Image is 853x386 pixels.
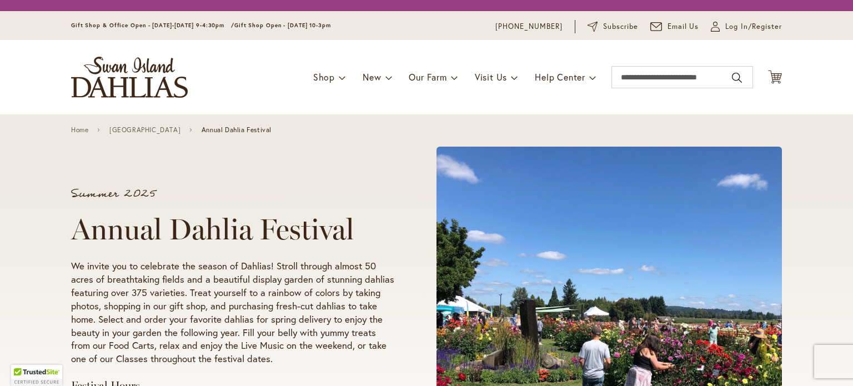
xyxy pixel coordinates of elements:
span: Log In/Register [725,21,782,32]
span: Shop [313,71,335,83]
a: [GEOGRAPHIC_DATA] [109,126,180,134]
button: Search [732,69,742,87]
span: New [363,71,381,83]
p: Summer 2025 [71,188,394,199]
a: Home [71,126,88,134]
span: Subscribe [603,21,638,32]
span: Gift Shop Open - [DATE] 10-3pm [234,22,331,29]
span: Annual Dahlia Festival [202,126,272,134]
span: Help Center [535,71,585,83]
a: [PHONE_NUMBER] [495,21,563,32]
span: Gift Shop & Office Open - [DATE]-[DATE] 9-4:30pm / [71,22,234,29]
span: Our Farm [409,71,446,83]
span: Visit Us [475,71,507,83]
span: Email Us [668,21,699,32]
a: Email Us [650,21,699,32]
a: Subscribe [588,21,638,32]
div: TrustedSite Certified [11,365,62,386]
h1: Annual Dahlia Festival [71,213,394,246]
p: We invite you to celebrate the season of Dahlias! Stroll through almost 50 acres of breathtaking ... [71,259,394,366]
a: store logo [71,57,188,98]
a: Log In/Register [711,21,782,32]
